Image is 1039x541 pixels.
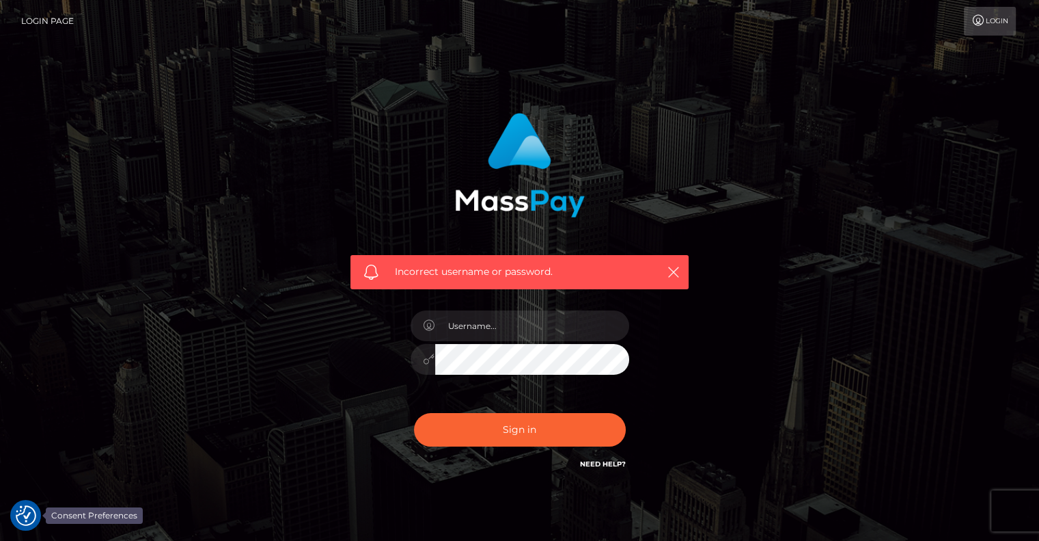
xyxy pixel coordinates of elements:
a: Need Help? [580,460,626,469]
a: Login Page [21,7,74,36]
input: Username... [435,311,629,341]
img: Revisit consent button [16,505,36,526]
img: MassPay Login [455,113,585,217]
button: Sign in [414,413,626,447]
span: Incorrect username or password. [395,265,644,279]
a: Login [964,7,1016,36]
button: Consent Preferences [16,505,36,526]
